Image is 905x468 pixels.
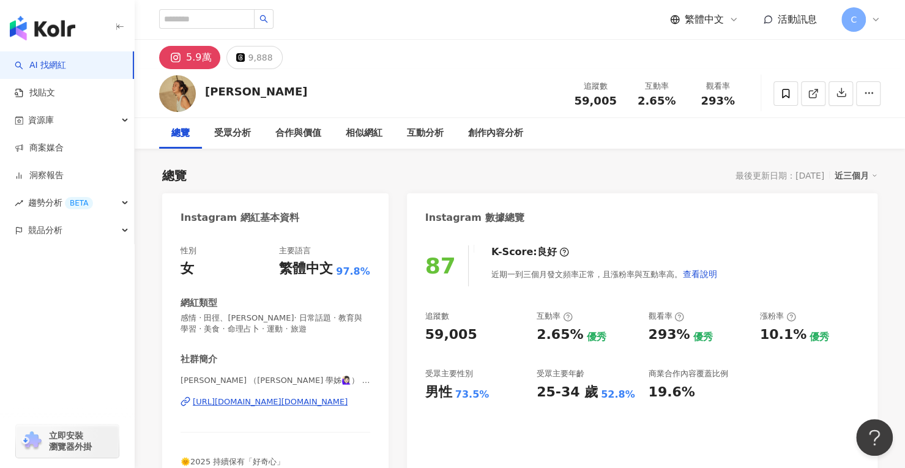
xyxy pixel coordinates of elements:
div: 女 [181,259,194,278]
div: K-Score : [491,245,569,259]
span: 97.8% [336,265,370,278]
div: 52.8% [601,388,635,401]
button: 5.9萬 [159,46,220,69]
div: 293% [648,325,690,344]
div: 合作與價值 [275,126,321,141]
div: 追蹤數 [425,311,449,322]
div: 59,005 [425,325,477,344]
div: 近期一到三個月發文頻率正常，且漲粉率與互動率高。 [491,262,718,286]
div: 男性 [425,383,452,402]
div: 9,888 [248,49,272,66]
span: 繁體中文 [685,13,724,26]
img: KOL Avatar [159,75,196,112]
div: 漲粉率 [760,311,796,322]
div: [PERSON_NAME] [205,84,307,99]
div: 19.6% [648,383,695,402]
span: 競品分析 [28,217,62,244]
button: 查看說明 [682,262,718,286]
span: 59,005 [574,94,616,107]
div: 優秀 [693,330,712,344]
span: 感情 · 田徑、[PERSON_NAME]· 日常話題 · 教育與學習 · 美食 · 命理占卜 · 運動 · 旅遊 [181,313,370,335]
img: logo [10,16,75,40]
div: 近三個月 [835,168,877,184]
div: 總覽 [171,126,190,141]
a: searchAI 找網紅 [15,59,66,72]
button: 9,888 [226,46,282,69]
a: 洞察報告 [15,169,64,182]
iframe: Help Scout Beacon - Open [856,419,893,456]
div: 10.1% [760,325,806,344]
div: 受眾主要年齡 [537,368,584,379]
div: 社群簡介 [181,353,217,366]
div: 5.9萬 [186,49,211,66]
span: rise [15,199,23,207]
div: 最後更新日期：[DATE] [736,171,824,180]
div: 繁體中文 [279,259,333,278]
img: chrome extension [20,431,43,451]
div: 良好 [537,245,557,259]
div: 互動分析 [407,126,444,141]
a: [URL][DOMAIN_NAME][DOMAIN_NAME] [181,396,370,407]
div: 25-34 歲 [537,383,598,402]
div: 追蹤數 [572,80,619,92]
div: 性別 [181,245,196,256]
div: 優秀 [586,330,606,344]
div: 主要語言 [279,245,311,256]
div: 受眾分析 [214,126,251,141]
span: 查看說明 [683,269,717,279]
div: 商業合作內容覆蓋比例 [648,368,728,379]
div: 優秀 [810,330,829,344]
a: 商案媒合 [15,142,64,154]
div: 73.5% [455,388,490,401]
div: 總覽 [162,167,187,184]
a: 找貼文 [15,87,55,99]
div: 網紅類型 [181,297,217,310]
div: 觀看率 [648,311,684,322]
div: 2.65% [537,325,583,344]
div: Instagram 網紅基本資料 [181,211,299,225]
span: 資源庫 [28,106,54,134]
div: 87 [425,253,456,278]
span: 2.65% [638,95,676,107]
div: 互動率 [633,80,680,92]
span: C [851,13,857,26]
span: 293% [701,95,735,107]
div: 互動率 [537,311,573,322]
div: BETA [65,197,93,209]
span: search [259,15,268,23]
span: 活動訊息 [778,13,817,25]
div: 觀看率 [695,80,741,92]
span: 立即安裝 瀏覽器外掛 [49,430,92,452]
div: Instagram 數據總覽 [425,211,524,225]
div: 受眾主要性別 [425,368,473,379]
div: 相似網紅 [346,126,382,141]
span: [PERSON_NAME] （[PERSON_NAME] 學姊🙋🏻‍♀️） | [PERSON_NAME].h.nov [181,375,370,386]
div: [URL][DOMAIN_NAME][DOMAIN_NAME] [193,396,348,407]
a: chrome extension立即安裝 瀏覽器外掛 [16,425,119,458]
span: 趨勢分析 [28,189,93,217]
div: 創作內容分析 [468,126,523,141]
